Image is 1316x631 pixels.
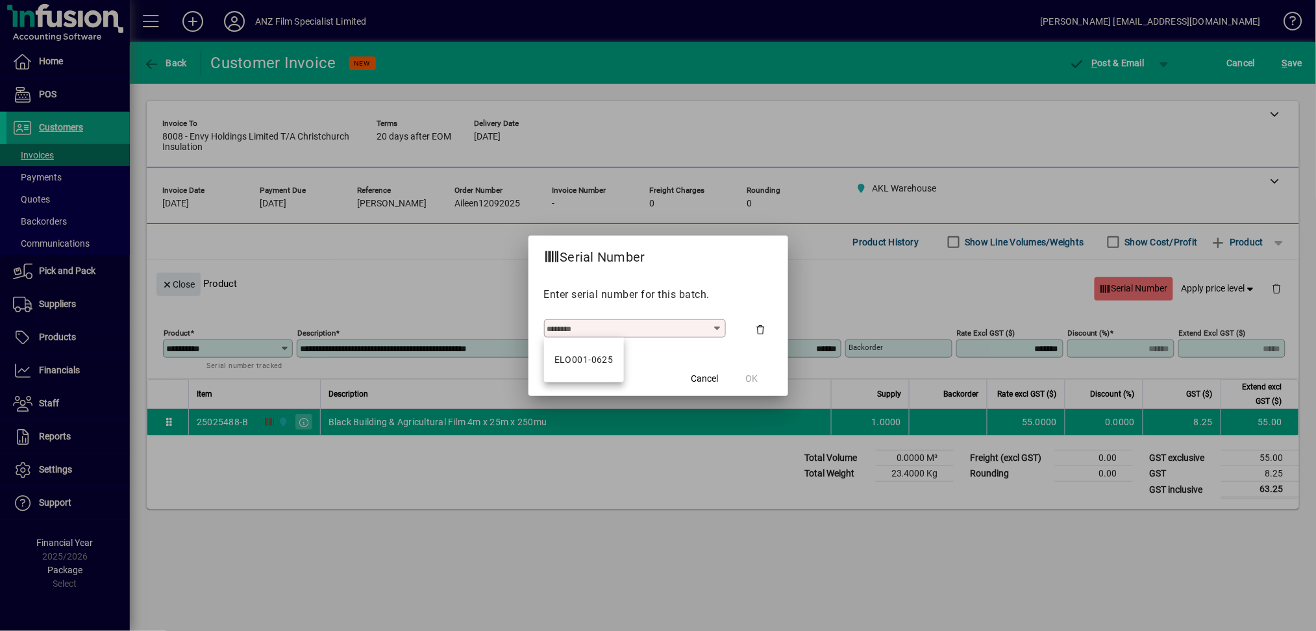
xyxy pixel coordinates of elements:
[544,287,773,303] p: Enter serial number for this batch.
[528,236,661,273] h2: Serial Number
[691,372,719,386] span: Cancel
[554,353,614,367] div: ELO001-0625
[684,367,726,391] button: Cancel
[547,338,715,351] mat-error: Required
[544,343,624,377] mat-option: ELO001-0625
